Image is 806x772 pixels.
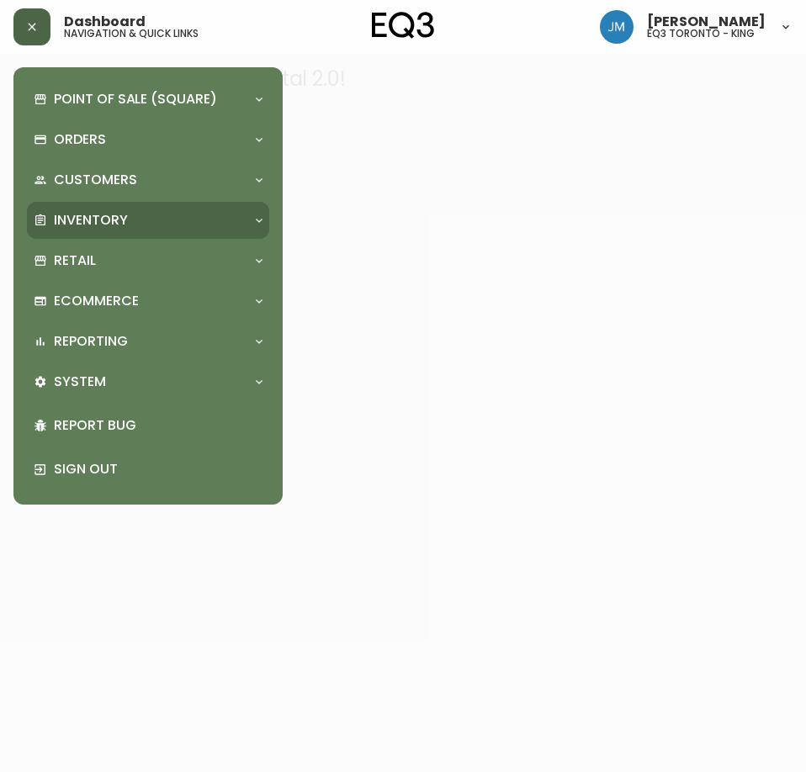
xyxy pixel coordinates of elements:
[54,90,217,108] p: Point of Sale (Square)
[27,161,269,198] div: Customers
[54,211,128,230] p: Inventory
[27,202,269,239] div: Inventory
[54,416,262,435] p: Report Bug
[647,15,766,29] span: [PERSON_NAME]
[600,10,634,44] img: b88646003a19a9f750de19192e969c24
[27,323,269,360] div: Reporting
[372,12,434,39] img: logo
[64,29,199,39] h5: navigation & quick links
[54,373,106,391] p: System
[54,332,128,351] p: Reporting
[27,242,269,279] div: Retail
[27,283,269,320] div: Ecommerce
[27,121,269,158] div: Orders
[27,363,269,400] div: System
[27,404,269,447] div: Report Bug
[54,251,96,270] p: Retail
[54,292,139,310] p: Ecommerce
[27,447,269,491] div: Sign Out
[54,171,137,189] p: Customers
[27,81,269,118] div: Point of Sale (Square)
[647,29,755,39] h5: eq3 toronto - king
[54,130,106,149] p: Orders
[54,460,262,479] p: Sign Out
[64,15,146,29] span: Dashboard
